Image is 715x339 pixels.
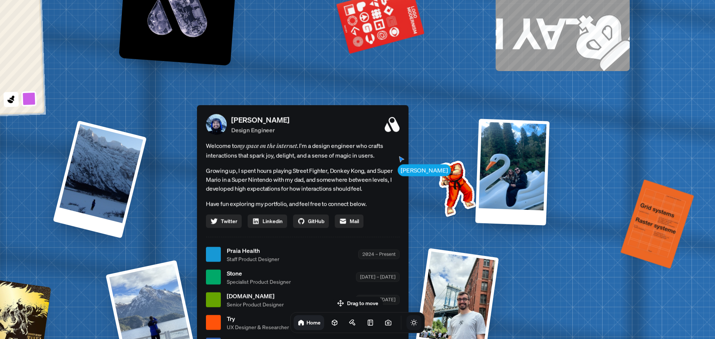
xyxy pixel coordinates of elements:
[227,278,291,285] span: Specialist Product Designer
[308,217,324,225] span: GitHub
[356,272,400,282] div: [DATE] – [DATE]
[335,214,363,228] a: Mail
[356,295,400,304] div: [DATE] – [DATE]
[293,214,329,228] a: GitHub
[227,255,279,263] span: Staff Product Designer
[227,291,284,300] span: [DOMAIN_NAME]
[206,114,227,135] img: Profile Picture
[358,250,400,259] div: 2024 – Present
[263,217,283,225] span: Linkedin
[237,142,299,149] em: my space on the internet.
[306,319,321,326] h1: Home
[221,217,237,225] span: Twitter
[227,314,289,323] span: Try
[206,141,400,160] span: Welcome to I'm a design engineer who crafts interactions that spark joy, delight, and a sense of ...
[350,217,359,225] span: Mail
[227,300,284,308] span: Senior Product Designer
[227,246,279,255] span: Praia Health
[227,323,289,331] span: UX Designer & Researcher
[248,214,287,228] a: Linkedin
[417,149,492,224] img: Profile example
[206,199,400,208] p: Have fun exploring my portfolio, and feel free to connect below.
[294,315,324,330] a: Home
[206,166,400,193] p: Growing up, I spent hours playing Street Fighter, Donkey Kong, and Super Mario in a Super Nintend...
[206,214,242,228] a: Twitter
[231,125,289,134] p: Design Engineer
[227,269,291,278] span: Stone
[407,315,422,330] button: Toggle Theme
[231,114,289,125] p: [PERSON_NAME]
